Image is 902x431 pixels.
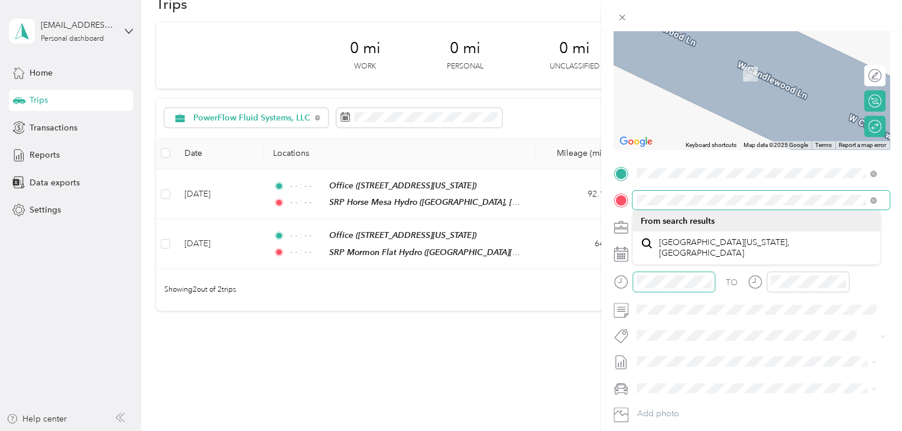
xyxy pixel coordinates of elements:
[617,134,656,149] img: Google
[836,365,902,431] iframe: Everlance-gr Chat Button Frame
[744,142,808,148] span: Map data ©2025 Google
[815,142,832,148] a: Terms (opens in new tab)
[839,142,886,148] a: Report a map error
[632,406,890,422] button: Add photo
[726,276,738,289] div: TO
[641,216,715,226] span: From search results
[686,141,736,149] button: Keyboard shortcuts
[659,237,872,258] span: [GEOGRAPHIC_DATA][US_STATE], [GEOGRAPHIC_DATA]
[617,134,656,149] a: Open this area in Google Maps (opens a new window)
